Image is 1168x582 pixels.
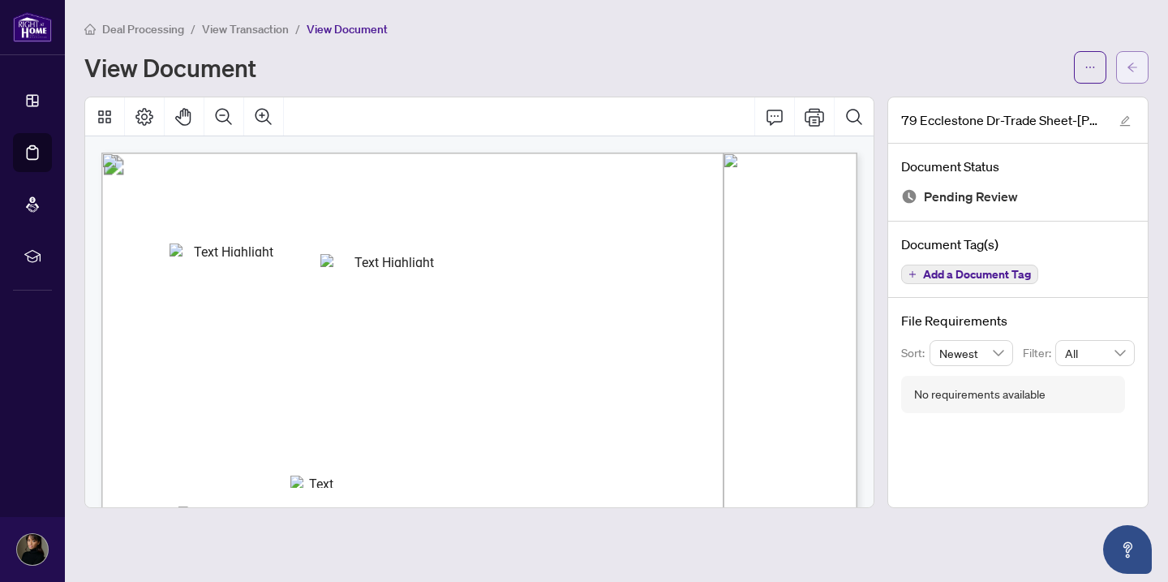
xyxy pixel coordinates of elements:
span: ellipsis [1084,62,1096,73]
p: Sort: [901,344,930,362]
li: / [295,19,300,38]
span: arrow-left [1127,62,1138,73]
span: View Document [307,22,388,37]
span: home [84,24,96,35]
span: Add a Document Tag [923,269,1031,280]
span: plus [908,270,917,278]
button: Add a Document Tag [901,265,1038,284]
span: Deal Processing [102,22,184,37]
img: logo [13,12,52,42]
div: No requirements available [914,386,1046,403]
img: Document Status [901,188,917,205]
h4: File Requirements [901,311,1135,330]
li: / [191,19,195,38]
span: Pending Review [924,186,1018,208]
h4: Document Tag(s) [901,235,1135,254]
span: View Transaction [202,22,289,37]
span: All [1065,341,1125,365]
img: Profile Icon [17,534,48,565]
p: Filter: [1023,344,1055,362]
h1: View Document [84,54,256,80]
button: Open asap [1103,525,1152,574]
span: Newest [939,341,1004,365]
span: edit [1119,115,1131,127]
h4: Document Status [901,157,1135,176]
span: 79 Ecclestone Dr-Trade Sheet-[PERSON_NAME] to Review.pdf [901,110,1104,130]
